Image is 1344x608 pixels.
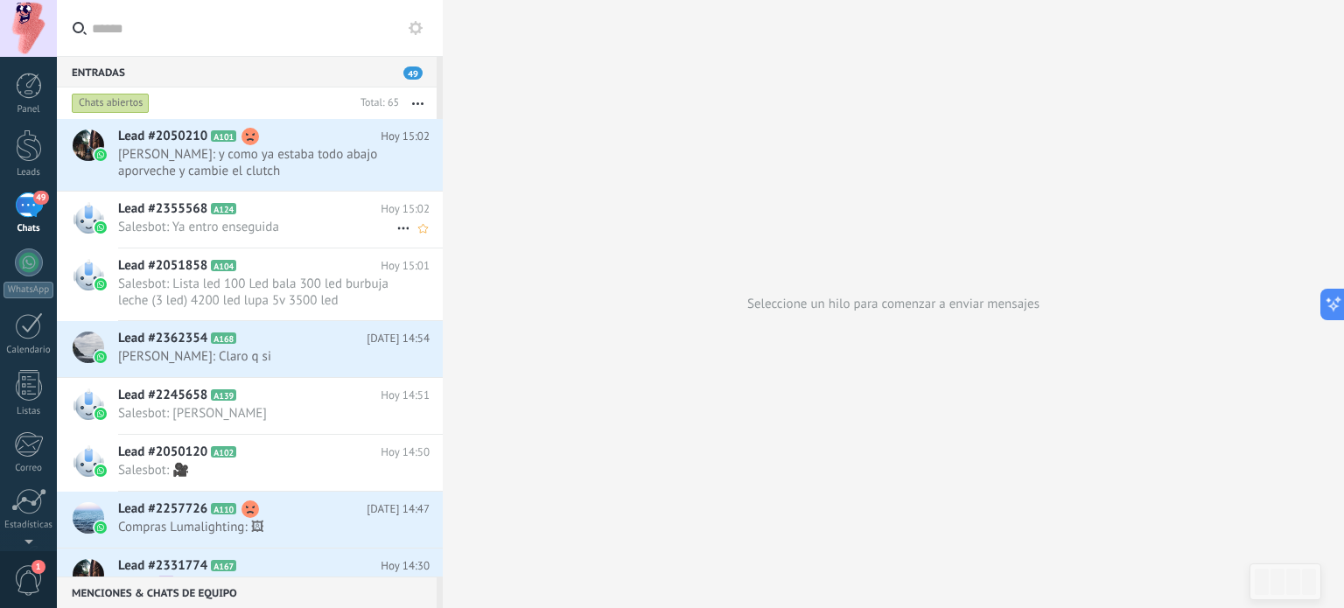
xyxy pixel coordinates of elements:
div: Chats [3,223,54,234]
span: Lead #2051858 [118,257,207,275]
div: Panel [3,104,54,115]
div: Calendario [3,345,54,356]
div: Chats abiertos [72,93,150,114]
a: Lead #2245658 A139 Hoy 14:51 Salesbot: [PERSON_NAME] [57,378,443,434]
span: A110 [211,503,236,514]
img: waba.svg [94,149,107,161]
img: waba.svg [94,408,107,420]
button: Más [399,87,437,119]
span: Lead #2355568 [118,200,207,218]
span: Salesbot: Ya entro enseguida [118,219,396,235]
div: Menciones & Chats de equipo [57,577,437,608]
span: A101 [211,130,236,142]
span: Compras Lumalighting: 🖼 [118,519,396,535]
span: Lead #2245658 [118,387,207,404]
span: Lead #2257726 [118,500,207,518]
span: Hoy 14:51 [381,387,430,404]
span: Salesbot: Lista led 100 Led bala 300 led burbuja leche (3 led) 4200 led lupa 5v 3500 led presolda... [118,276,396,309]
span: Hoy 15:02 [381,200,430,218]
span: A102 [211,446,236,458]
a: Lead #2050210 A101 Hoy 15:02 [PERSON_NAME]: y como ya estaba todo abajo aporveche y cambie el clutch [57,119,443,191]
img: waba.svg [94,351,107,363]
div: WhatsApp [3,282,53,298]
a: Lead #2051858 A104 Hoy 15:01 Salesbot: Lista led 100 Led bala 300 led burbuja leche (3 led) 4200 ... [57,248,443,320]
span: Hoy 14:50 [381,444,430,461]
span: 1 [31,560,45,574]
a: Lead #2362354 A168 [DATE] 14:54 [PERSON_NAME]: Claro q si [57,321,443,377]
span: [DATE] 14:54 [367,330,430,347]
img: waba.svg [94,278,107,290]
span: A104 [211,260,236,271]
span: [PERSON_NAME]: y como ya estaba todo abajo aporveche y cambie el clutch [118,146,396,179]
span: Lead #2050210 [118,128,207,145]
img: waba.svg [94,521,107,534]
div: Estadísticas [3,520,54,531]
span: Lead #2362354 [118,330,207,347]
span: A124 [211,203,236,214]
span: Salesbot: [PERSON_NAME] [118,405,396,422]
div: Entradas [57,56,437,87]
span: Lead #2050120 [118,444,207,461]
span: [PERSON_NAME]: Claro q si [118,348,396,365]
span: [DATE] 14:47 [367,500,430,518]
a: Lead #2257726 A110 [DATE] 14:47 Compras Lumalighting: 🖼 [57,492,443,548]
div: Listas [3,406,54,417]
span: A168 [211,332,236,344]
img: waba.svg [94,465,107,477]
span: Hoy 14:30 [381,557,430,575]
span: 49 [403,66,423,80]
span: Salesbot: 🎥 [118,462,396,479]
img: waba.svg [94,221,107,234]
a: Lead #2050120 A102 Hoy 14:50 Salesbot: 🎥 [57,435,443,491]
div: Leads [3,167,54,178]
a: Lead #2355568 A124 Hoy 15:02 Salesbot: Ya entro enseguida [57,192,443,248]
span: Lead #2331774 [118,557,207,575]
span: Hoy 15:01 [381,257,430,275]
span: A167 [211,560,236,571]
span: A139 [211,389,236,401]
span: 49 [33,191,48,205]
div: Total: 65 [353,94,399,112]
div: Correo [3,463,54,474]
span: Hoy 15:02 [381,128,430,145]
